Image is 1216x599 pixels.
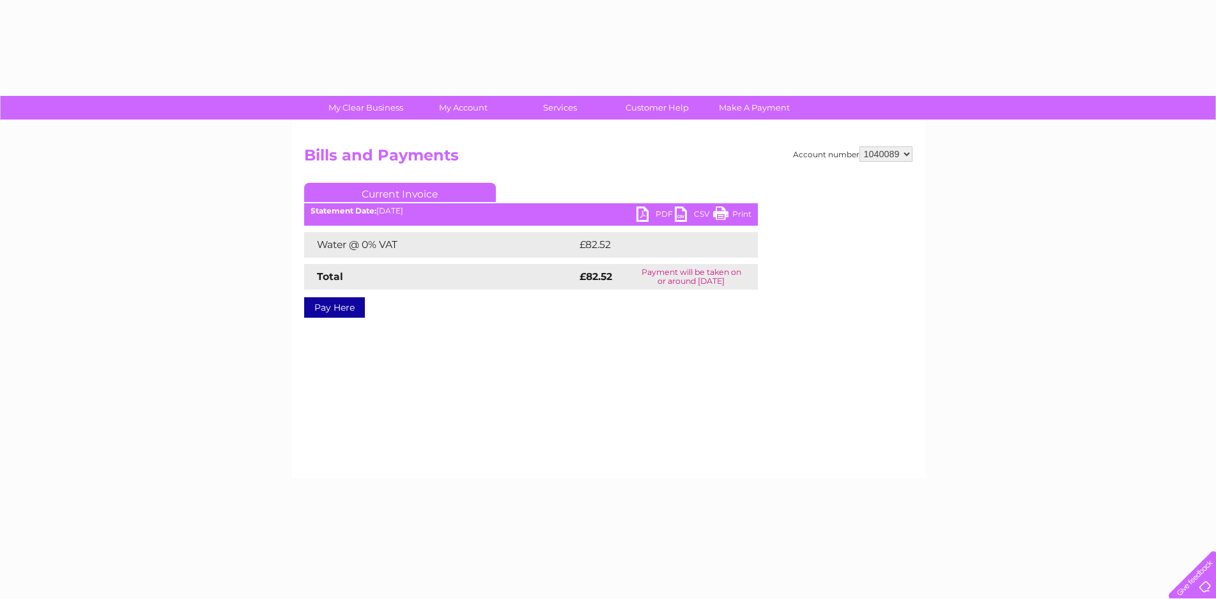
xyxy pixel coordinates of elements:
[304,183,496,202] a: Current Invoice
[304,232,576,258] td: Water @ 0% VAT
[625,264,758,290] td: Payment will be taken on or around [DATE]
[604,96,710,120] a: Customer Help
[304,146,912,171] h2: Bills and Payments
[580,270,612,283] strong: £82.52
[410,96,516,120] a: My Account
[793,146,912,162] div: Account number
[317,270,343,283] strong: Total
[507,96,613,120] a: Services
[702,96,807,120] a: Make A Payment
[576,232,732,258] td: £82.52
[311,206,376,215] b: Statement Date:
[304,206,758,215] div: [DATE]
[313,96,419,120] a: My Clear Business
[304,297,365,318] a: Pay Here
[636,206,675,225] a: PDF
[713,206,751,225] a: Print
[675,206,713,225] a: CSV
